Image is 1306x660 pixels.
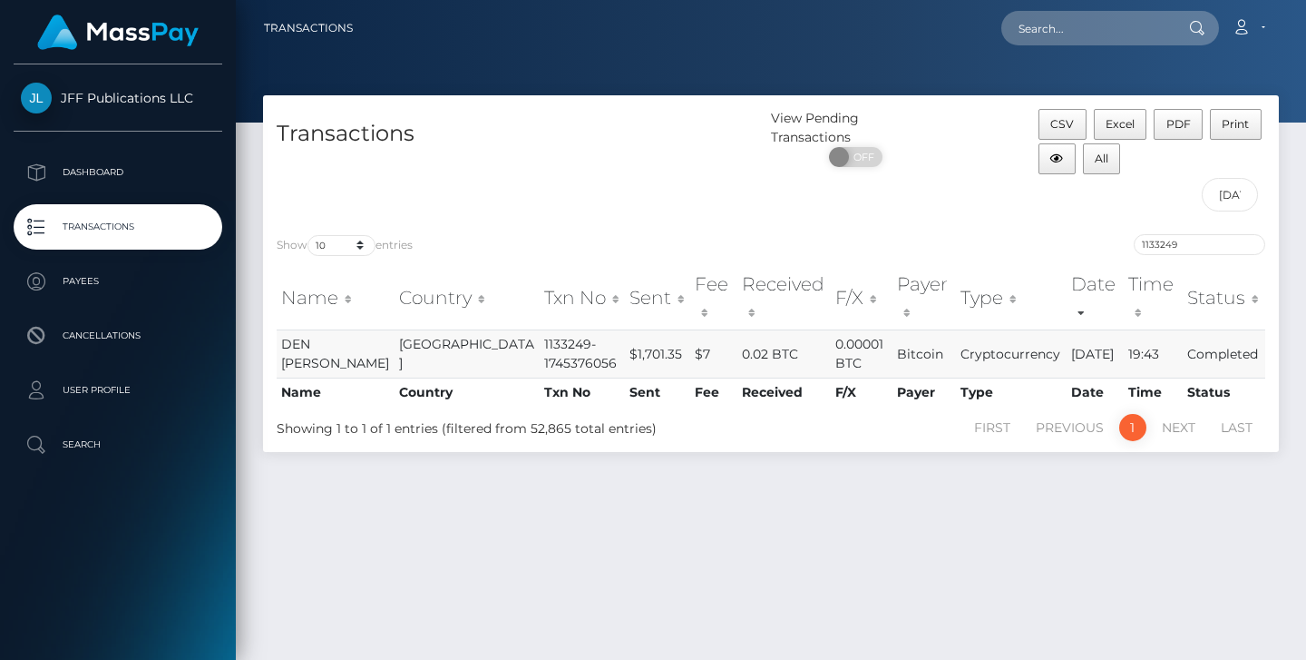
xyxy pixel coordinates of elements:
input: Date filter [1202,178,1259,212]
a: User Profile [14,368,222,413]
th: Payer: activate to sort column ascending [892,266,956,330]
th: Txn No: activate to sort column ascending [540,266,624,330]
button: All [1083,143,1121,174]
th: F/X: activate to sort column ascending [831,266,892,330]
a: Transactions [14,204,222,250]
th: Type [956,378,1067,407]
span: JFF Publications LLC [14,90,222,106]
th: Fee [690,378,737,407]
span: OFF [839,147,884,167]
td: $1,701.35 [625,330,690,378]
a: Cancellations [14,313,222,359]
td: [DATE] [1067,330,1125,378]
span: All [1095,152,1108,165]
th: Time: activate to sort column ascending [1124,266,1182,330]
th: Type: activate to sort column ascending [956,266,1067,330]
button: Column visibility [1038,143,1076,174]
span: DEN [PERSON_NAME] [281,336,389,371]
th: F/X [831,378,892,407]
th: Payer [892,378,956,407]
td: 1133249-1745376056 [540,330,624,378]
th: Country: activate to sort column ascending [395,266,540,330]
th: Country [395,378,540,407]
button: CSV [1038,109,1087,140]
button: PDF [1154,109,1203,140]
th: Txn No [540,378,624,407]
th: Time [1124,378,1182,407]
th: Name [277,378,395,407]
td: Completed [1183,330,1265,378]
th: Sent [625,378,690,407]
span: PDF [1166,117,1191,131]
th: Status [1183,378,1265,407]
th: Date [1067,378,1125,407]
a: Dashboard [14,150,222,195]
p: Transactions [21,213,215,241]
td: 0.02 BTC [737,330,832,378]
th: Received: activate to sort column ascending [737,266,832,330]
th: Sent: activate to sort column ascending [625,266,690,330]
th: Received [737,378,832,407]
p: Payees [21,268,215,295]
label: Show entries [277,235,413,256]
h4: Transactions [277,118,757,150]
th: Status: activate to sort column ascending [1183,266,1265,330]
td: [GEOGRAPHIC_DATA] [395,330,540,378]
img: MassPay Logo [37,15,199,50]
p: User Profile [21,377,215,404]
td: 0.00001 BTC [831,330,892,378]
td: Cryptocurrency [956,330,1067,378]
span: Bitcoin [897,346,943,362]
span: CSV [1050,117,1074,131]
input: Search transactions [1134,234,1265,255]
p: Search [21,431,215,458]
a: Search [14,422,222,468]
p: Cancellations [21,322,215,350]
input: Search... [1001,11,1172,45]
a: Transactions [264,9,353,47]
th: Name: activate to sort column ascending [277,266,395,330]
span: Excel [1106,117,1135,131]
button: Print [1210,109,1262,140]
img: JFF Publications LLC [21,83,52,113]
a: 1 [1119,414,1146,441]
th: Date: activate to sort column ascending [1067,266,1125,330]
td: 19:43 [1124,330,1182,378]
a: Payees [14,259,222,304]
button: Excel [1094,109,1147,140]
th: Fee: activate to sort column ascending [690,266,737,330]
p: Dashboard [21,159,215,186]
div: Showing 1 to 1 of 1 entries (filtered from 52,865 total entries) [277,412,673,438]
div: View Pending Transactions [771,109,941,147]
select: Showentries [307,235,375,256]
span: Print [1222,117,1249,131]
td: $7 [690,330,737,378]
